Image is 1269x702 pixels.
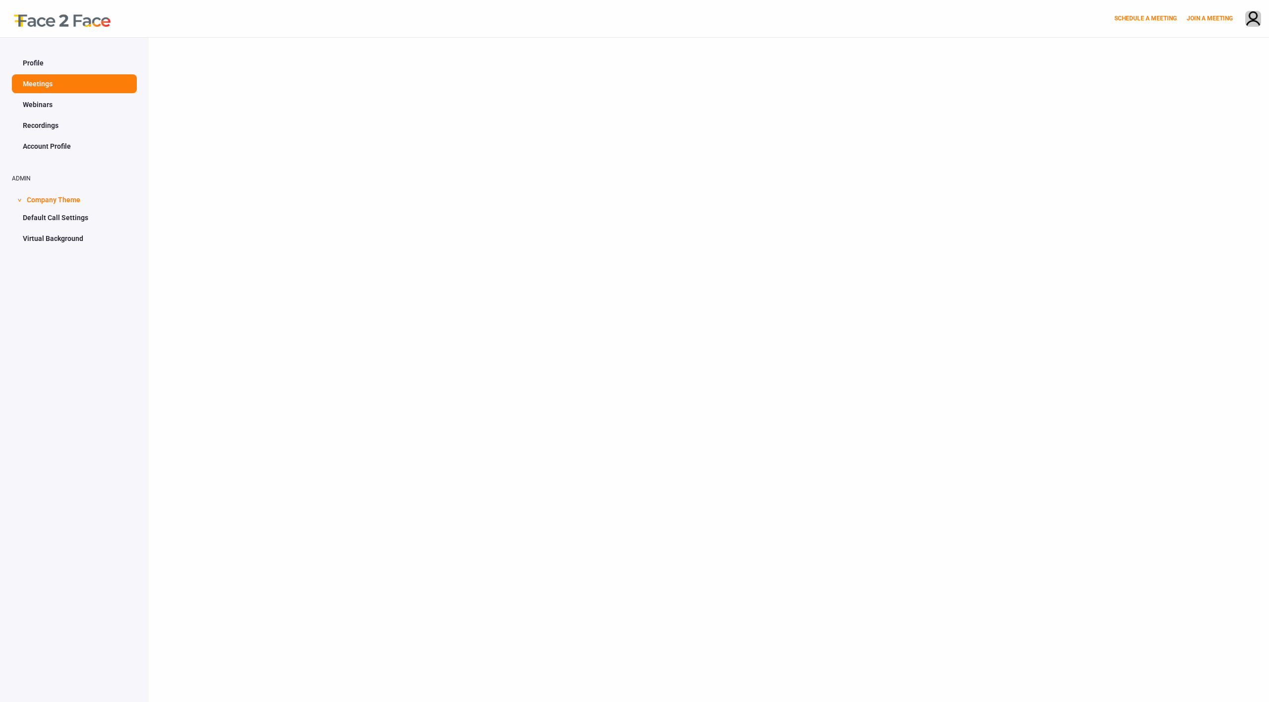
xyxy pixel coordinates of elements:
[1114,15,1177,22] a: SCHEDULE A MEETING
[1187,15,1233,22] a: JOIN A MEETING
[14,198,24,202] span: >
[12,116,137,135] a: Recordings
[1246,11,1261,28] img: avatar.710606db.png
[12,95,137,114] a: Webinars
[27,189,80,208] span: Company Theme
[12,208,137,227] a: Default Call Settings
[12,54,137,72] a: Profile
[12,137,137,156] a: Account Profile
[12,229,137,248] a: Virtual Background
[12,175,137,182] h2: ADMIN
[12,74,137,93] a: Meetings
